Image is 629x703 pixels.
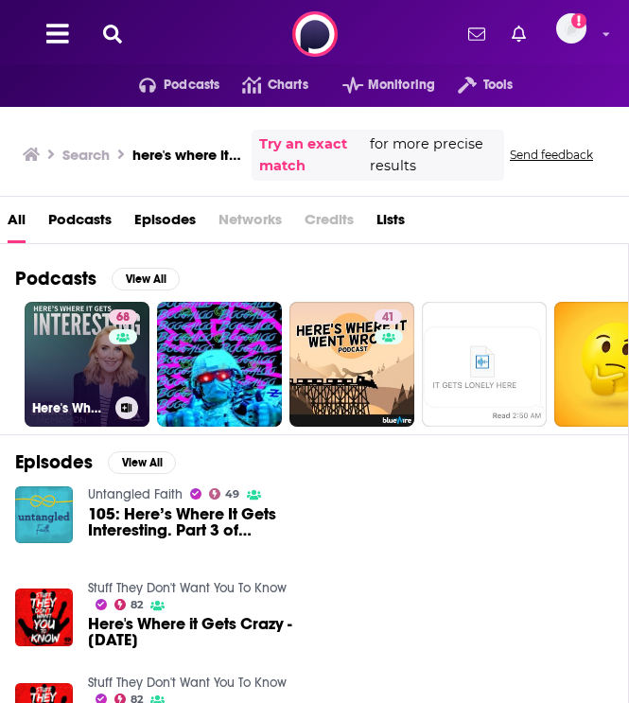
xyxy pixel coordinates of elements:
[164,72,219,98] span: Podcasts
[131,601,143,609] span: 82
[62,146,110,164] h3: Search
[218,204,282,243] span: Networks
[504,147,599,163] button: Send feedback
[435,70,513,100] button: open menu
[259,133,366,177] a: Try an exact match
[556,13,586,44] img: User Profile
[382,308,394,327] span: 41
[289,302,414,427] a: 41
[132,146,244,164] h3: here's where it gets interesting
[88,506,304,538] a: 105: Here’s Where It Gets Interesting. Part 3 of Bo’s Story
[209,488,240,500] a: 49
[88,486,183,502] a: Untangled Faith
[88,675,287,691] a: Stuff They Don't Want You To Know
[15,450,176,474] a: EpisodesView All
[15,486,73,544] img: 105: Here’s Where It Gets Interesting. Part 3 of Bo’s Story
[368,72,435,98] span: Monitoring
[32,400,108,416] h3: Here's Where It Gets Interesting
[8,204,26,243] a: All
[25,302,149,427] a: 68Here's Where It Gets Interesting
[88,616,304,648] span: Here's Where it Gets Crazy - [DATE]
[219,70,307,100] a: Charts
[112,268,180,290] button: View All
[88,580,287,596] a: Stuff They Don't Want You To Know
[116,308,130,327] span: 68
[292,11,338,57] img: Podchaser - Follow, Share and Rate Podcasts
[15,450,93,474] h2: Episodes
[15,267,180,290] a: PodcastsView All
[376,204,405,243] a: Lists
[114,599,144,610] a: 82
[109,309,137,325] a: 68
[556,13,598,55] a: Logged in as calellac
[225,490,239,499] span: 49
[305,204,354,243] span: Credits
[48,204,112,243] a: Podcasts
[88,506,304,538] span: 105: Here’s Where It Gets Interesting. Part 3 of [PERSON_NAME]’s Story
[461,18,493,50] a: Show notifications dropdown
[116,70,220,100] button: open menu
[571,13,586,28] svg: Add a profile image
[483,72,514,98] span: Tools
[134,204,196,243] a: Episodes
[15,267,96,290] h2: Podcasts
[108,451,176,474] button: View All
[268,72,308,98] span: Charts
[320,70,435,100] button: open menu
[375,309,402,325] a: 41
[15,589,73,646] img: Here's Where it Gets Crazy - September 2018
[370,133,497,177] span: for more precise results
[556,13,586,44] span: Logged in as calellac
[88,616,304,648] a: Here's Where it Gets Crazy - September 2018
[504,18,533,50] a: Show notifications dropdown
